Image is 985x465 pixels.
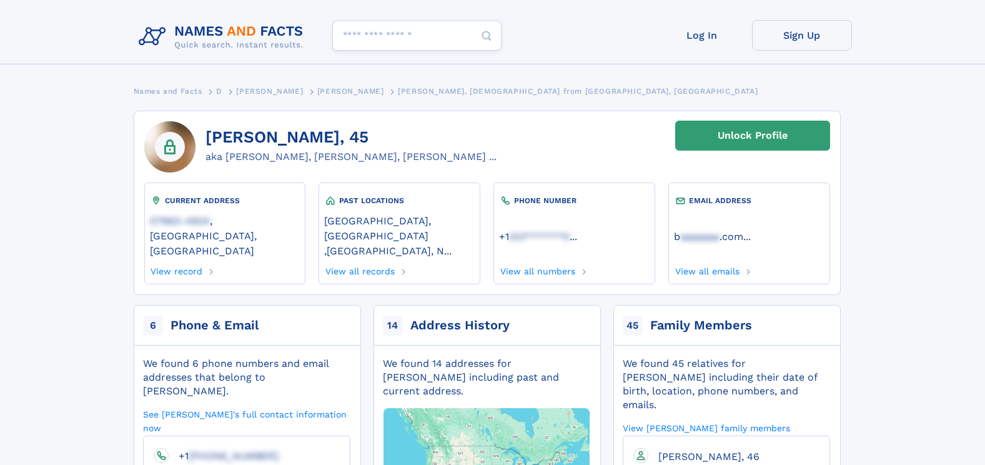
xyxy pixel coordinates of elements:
a: ... [499,231,649,242]
span: [PERSON_NAME], [DEMOGRAPHIC_DATA] from [GEOGRAPHIC_DATA], [GEOGRAPHIC_DATA] [398,87,758,96]
a: See [PERSON_NAME]'s full contact information now [143,408,350,434]
span: [PERSON_NAME] [236,87,303,96]
span: [PERSON_NAME] [317,87,384,96]
div: aka [PERSON_NAME], [PERSON_NAME], [PERSON_NAME] ... [205,149,497,164]
span: 07960-4924 [150,215,210,227]
a: View all records [324,262,395,276]
button: Search Button [472,21,502,51]
div: Address History [410,317,510,334]
a: [GEOGRAPHIC_DATA], N... [327,244,452,257]
span: 6 [143,316,163,336]
a: +1[PHONE_NUMBER] [169,449,279,461]
h1: [PERSON_NAME], 45 [205,128,497,147]
a: Log In [652,20,752,51]
a: [GEOGRAPHIC_DATA], [GEOGRAPHIC_DATA] [324,214,474,242]
a: [PERSON_NAME], 46 [648,450,760,462]
input: search input [332,21,502,51]
div: Family Members [650,317,752,334]
a: View [PERSON_NAME] family members [623,422,790,434]
div: We found 14 addresses for [PERSON_NAME] including past and current address. [383,357,590,398]
div: CURRENT ADDRESS [150,194,300,207]
div: PAST LOCATIONS [324,194,474,207]
img: Logo Names and Facts [134,20,314,54]
div: Phone & Email [171,317,259,334]
div: Unlock Profile [718,121,788,150]
span: 45 [623,316,643,336]
a: D [216,83,222,99]
div: We found 6 phone numbers and email addresses that belong to [PERSON_NAME]. [143,357,350,398]
div: PHONE NUMBER [499,194,649,207]
a: [PERSON_NAME] [317,83,384,99]
a: Unlock Profile [675,121,830,151]
span: 14 [383,316,403,336]
a: 07960-4924, [GEOGRAPHIC_DATA], [GEOGRAPHIC_DATA] [150,214,300,257]
a: Names and Facts [134,83,202,99]
a: View record [150,262,203,276]
span: D [216,87,222,96]
a: [PERSON_NAME] [236,83,303,99]
span: aaaaaaa [680,231,720,242]
a: View all numbers [499,262,575,276]
a: View all emails [674,262,740,276]
span: [PHONE_NUMBER] [189,450,279,462]
div: EMAIL ADDRESS [674,194,824,207]
div: We found 45 relatives for [PERSON_NAME] including their date of birth, location, phone numbers, a... [623,357,830,412]
a: ... [674,231,824,242]
div: , [324,207,474,262]
a: baaaaaaa.com [674,229,743,242]
span: [PERSON_NAME], 46 [658,451,760,462]
a: Sign Up [752,20,852,51]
